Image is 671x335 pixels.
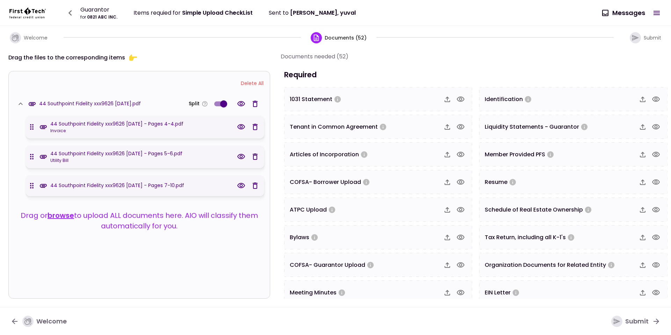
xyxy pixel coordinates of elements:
span: Schedule of Real Estate Ownership [485,206,583,214]
svg: Please provide your most current meeting minutes. [338,289,346,297]
span: 44 Southpoint Fidelity xxx9626 1-31-24.pdf [39,100,141,107]
svg: Please upload your 1031 Exchange Statement. [334,95,341,103]
svg: Please review and sign the Certificate of Financial Statement Accuracy (COFSA). The form must be ... [362,178,370,186]
span: Welcome [24,34,48,41]
button: browse [48,210,74,221]
span: Documents (52) [325,34,367,41]
div: 0821 ABC INC. [80,14,117,20]
svg: Please provide your fully executed Tenant in Common Agreement. [379,123,387,131]
svg: Please provide current copies of guarantor liquidity statements, including recent bank/brokerage ... [580,123,588,131]
svg: Turn off for uploading the file as is. Turn on for splitting the file to its included documents. [202,101,208,107]
button: Submit [606,312,666,330]
svg: Please upload a current personal financial statement (PFS), dated within 60 days of today's date,... [547,151,554,158]
span: Identification [485,95,523,103]
span: Liquidity Statements - Guarantor [485,123,579,131]
span: Member Provided PFS [485,150,545,158]
span: 1031 Statement [290,95,332,103]
div: Submit [611,316,649,327]
svg: Please provide Federal Tax Return & all K1’s, Schedules and Statements. [567,234,575,241]
span: COFSA- Guarantor Upload [290,261,365,269]
button: Submit [624,27,667,49]
h3: Required [281,69,671,80]
span: Organization Documents for Related Entity [485,261,606,269]
span: for [80,14,86,20]
span: Submit [644,34,661,41]
span: 44 Southpoint Fidelity xxx9626 1-31-24 - Pages 5-6.pdf [50,150,182,157]
span: [PERSON_NAME], yuval [290,9,356,17]
div: Items requied for [134,8,253,17]
button: Messages [597,4,651,22]
p: Drag or to upload ALL documents here. AIO will classify them automatically for you. [14,210,264,231]
button: Welcome [4,27,53,49]
svg: Please provide your Articles of Incorporation/Organization. [360,151,368,158]
button: Documents (52) [311,27,366,49]
button: Welcome [5,312,72,330]
div: Welcome [22,316,67,327]
svg: Please provide your Bylaws. [311,234,318,241]
div: Guarantor [80,5,117,14]
div: Documents needed (52) [281,52,348,61]
img: Logo [8,2,47,24]
span: Articles of Incorporation [290,150,359,158]
span: Tax Return, including all K-1's [485,233,566,241]
span: Simple Upload CheckList [182,9,253,17]
svg: Please review and sign the Certificate of Financial Statement Accuracy (COFSA). The form to be co... [367,261,374,269]
span: Meeting Minutes [290,288,337,297]
svg: Please upload your Schedule of Real Estate Ownership. [584,206,592,214]
div: Sent to [269,8,356,17]
svg: Please upload your resume for senior management and/or members. [509,178,517,186]
span: Invoice [50,128,183,134]
span: COFSA- Borrower Upload [290,178,361,186]
svg: Please provide a copy of entity's IRS EIN letter. [512,289,520,297]
span: 44 Southpoint Fidelity xxx9626 1-31-24 - Pages 7-10.pdf [50,182,184,189]
svg: Please provide Articles of Incorporation/Organization; Operation Agreement(s) and all Amendments,... [607,261,615,269]
span: ATPC Upload [290,206,327,214]
button: Delete All [237,77,267,90]
span: Tenant in Common Agreement [290,123,378,131]
svg: Please upload a front and back copy of your Driver's License. All authorized individual guarantor... [524,95,532,103]
span: 44 Southpoint Fidelity xxx9626 1-31-24 - Pages 4-4.pdf [50,120,183,128]
span: EIN Letter [485,288,511,297]
span: Bylaws [290,233,309,241]
span: Resume [485,178,507,186]
svg: Please complete the Authorization to Pull Credit (ATPC). The form must be signed by all individua... [328,206,336,214]
span: Split [189,100,200,107]
span: Utility Bill [50,157,182,164]
div: Drag the files to the corresponding items [8,52,270,63]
